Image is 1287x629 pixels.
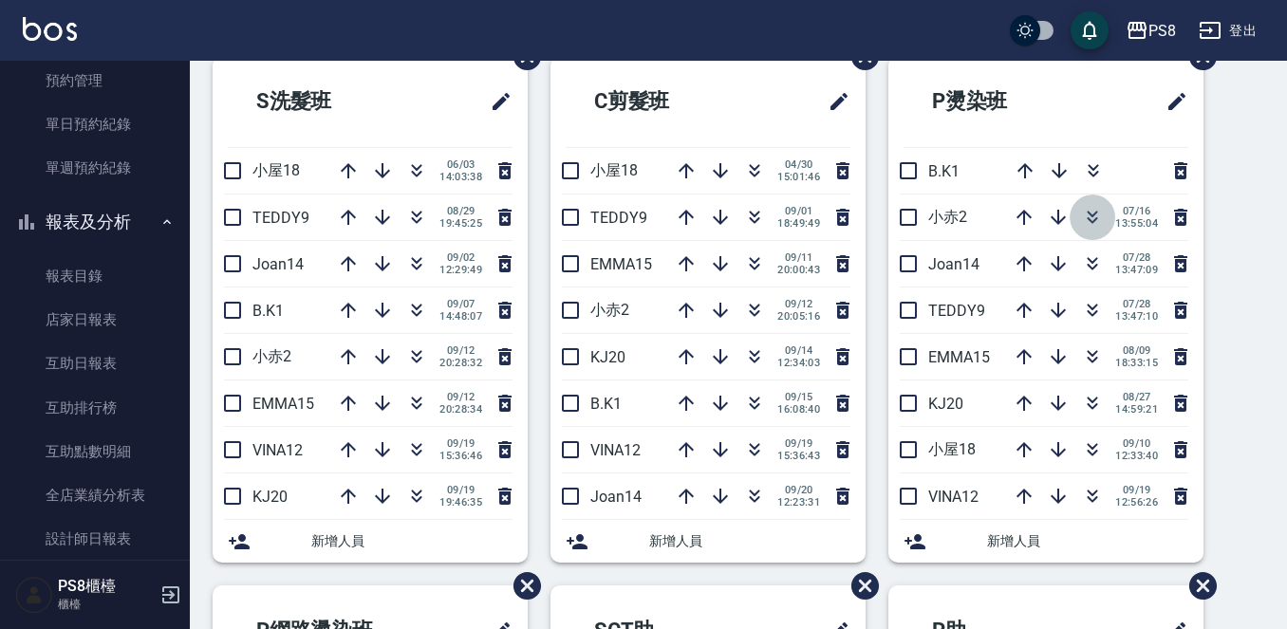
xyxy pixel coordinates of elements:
[816,79,850,124] span: 修改班表的標題
[439,450,482,462] span: 15:36:46
[439,205,482,217] span: 08/29
[252,488,288,506] span: KJ20
[928,162,960,180] span: B.K1
[590,255,652,273] span: EMMA15
[777,298,820,310] span: 09/12
[777,450,820,462] span: 15:36:43
[1115,496,1158,509] span: 12:56:26
[550,520,866,563] div: 新增人員
[928,302,985,320] span: TEDDY9
[1115,344,1158,357] span: 08/09
[1115,357,1158,369] span: 18:33:15
[439,391,482,403] span: 09/12
[252,395,314,413] span: EMMA15
[837,558,882,614] span: 刪除班表
[439,357,482,369] span: 20:28:32
[439,344,482,357] span: 09/12
[15,576,53,614] img: Person
[777,484,820,496] span: 09/20
[213,520,528,563] div: 新增人員
[777,310,820,323] span: 20:05:16
[1115,403,1158,416] span: 14:59:21
[439,496,482,509] span: 19:46:35
[8,386,182,430] a: 互助排行榜
[590,488,642,506] span: Joan14
[8,102,182,146] a: 單日預約紀錄
[777,344,820,357] span: 09/14
[590,441,641,459] span: VINA12
[8,298,182,342] a: 店家日報表
[1115,310,1158,323] span: 13:47:10
[928,255,979,273] span: Joan14
[928,440,976,458] span: 小屋18
[1118,11,1184,50] button: PS8
[439,158,482,171] span: 06/03
[1115,251,1158,264] span: 07/28
[439,484,482,496] span: 09/19
[8,254,182,298] a: 報表目錄
[252,255,304,273] span: Joan14
[777,205,820,217] span: 09/01
[777,437,820,450] span: 09/19
[928,488,979,506] span: VINA12
[8,59,182,102] a: 預約管理
[439,264,482,276] span: 12:29:49
[8,430,182,473] a: 互助點數明細
[987,531,1188,551] span: 新增人員
[1071,11,1109,49] button: save
[8,342,182,385] a: 互助日報表
[928,348,990,366] span: EMMA15
[777,264,820,276] span: 20:00:43
[439,298,482,310] span: 09/07
[649,531,850,551] span: 新增人員
[58,577,155,596] h5: PS8櫃檯
[590,161,638,179] span: 小屋18
[888,520,1203,563] div: 新增人員
[777,496,820,509] span: 12:23:31
[566,67,757,136] h2: C剪髮班
[777,158,820,171] span: 04/30
[478,79,513,124] span: 修改班表的標題
[23,17,77,41] img: Logo
[1115,217,1158,230] span: 13:55:04
[252,209,309,227] span: TEDDY9
[928,395,963,413] span: KJ20
[1175,558,1220,614] span: 刪除班表
[777,171,820,183] span: 15:01:46
[777,251,820,264] span: 09/11
[1154,79,1188,124] span: 修改班表的標題
[8,517,182,561] a: 設計師日報表
[1191,13,1264,48] button: 登出
[8,197,182,247] button: 報表及分析
[777,217,820,230] span: 18:49:49
[777,391,820,403] span: 09/15
[8,473,182,517] a: 全店業績分析表
[8,146,182,190] a: 單週預約紀錄
[252,161,300,179] span: 小屋18
[777,403,820,416] span: 16:08:40
[590,395,622,413] span: B.K1
[439,217,482,230] span: 19:45:25
[590,301,629,319] span: 小赤2
[1115,298,1158,310] span: 07/28
[1115,450,1158,462] span: 12:33:40
[1115,264,1158,276] span: 13:47:09
[1115,437,1158,450] span: 09/10
[1115,484,1158,496] span: 09/19
[499,558,544,614] span: 刪除班表
[777,357,820,369] span: 12:34:03
[439,251,482,264] span: 09/02
[1115,205,1158,217] span: 07/16
[58,596,155,613] p: 櫃檯
[1115,391,1158,403] span: 08/27
[1148,19,1176,43] div: PS8
[311,531,513,551] span: 新增人員
[590,209,647,227] span: TEDDY9
[928,208,967,226] span: 小赤2
[439,171,482,183] span: 14:03:38
[228,67,420,136] h2: S洗髮班
[904,67,1095,136] h2: P燙染班
[439,310,482,323] span: 14:48:07
[439,403,482,416] span: 20:28:34
[590,348,625,366] span: KJ20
